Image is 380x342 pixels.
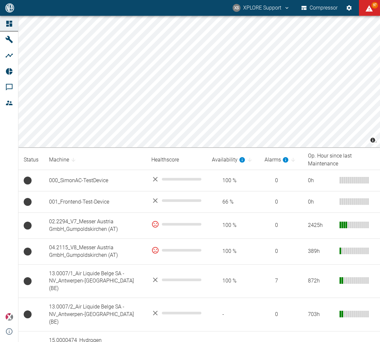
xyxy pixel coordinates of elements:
button: compressors@neaxplore.com [232,2,291,14]
span: 0 [265,198,297,206]
span: No Data [24,248,32,256]
div: 872 h [308,277,334,285]
div: 389 h [308,248,334,255]
span: No Data [24,198,32,206]
td: 04.2115_V8_Messer Austria GmbH_Gumpoldskirchen (AT) [44,238,146,264]
span: 0 [265,177,297,184]
span: No Data [24,222,32,230]
img: logo [5,3,15,12]
div: No data [151,276,201,284]
img: Xplore Logo [5,313,13,321]
td: 13.0007/2_Air Liquide Belge SA - NV_Antwerpen-[GEOGRAPHIC_DATA] (BE) [44,298,146,331]
span: No Data [24,177,32,184]
td: 02.2294_V7_Messer Austria GmbH_Gumpoldskirchen (AT) [44,213,146,239]
td: 000_SimonAC-TestDevice [44,170,146,191]
div: 0 h [308,198,334,206]
span: No Data [24,277,32,285]
div: calculated for the last 7 days [212,156,245,164]
span: 0 [265,248,297,255]
div: 2425 h [308,222,334,229]
span: - [212,311,254,318]
span: 66 % [212,198,254,206]
div: calculated for the last 7 days [265,156,289,164]
td: 13.0007/1_Air Liquide Belge SA - NV_Antwerpen-[GEOGRAPHIC_DATA] (BE) [44,264,146,298]
th: Op. Hour since last Maintenance [303,150,380,170]
canvas: Map [18,16,380,147]
div: XS [233,4,241,12]
span: 0 [265,311,297,318]
span: 7 [265,277,297,285]
td: 001_Frontend-Test-Device [44,191,146,213]
th: Status [18,150,44,170]
button: Settings [343,2,355,14]
div: No data [151,309,201,317]
span: 100 % [212,277,254,285]
div: 703 h [308,311,334,318]
span: 100 % [212,222,254,229]
div: No data [151,175,201,183]
div: 0 h [308,177,334,184]
th: Healthscore [146,150,207,170]
span: Machine [49,156,78,164]
span: 100 % [212,248,254,255]
span: 97 [371,2,378,9]
span: 100 % [212,177,254,184]
div: 0 % [151,220,201,228]
div: 0 % [151,246,201,254]
span: 0 [265,222,297,229]
button: Compressor [300,2,339,14]
span: No Data [24,310,32,318]
div: No data [151,197,201,205]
